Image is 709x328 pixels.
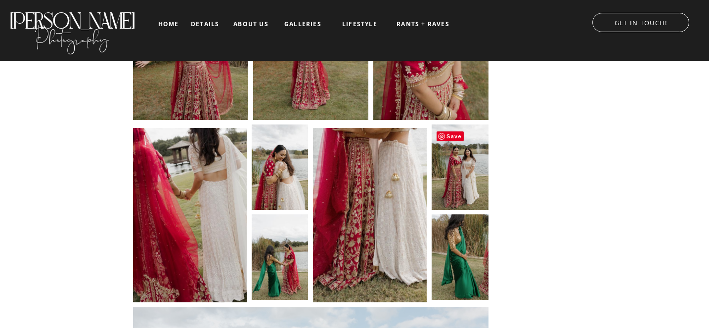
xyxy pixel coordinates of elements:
[432,214,488,300] img: JESSIE SCHULTZ PHOTOGRAPHY (456 of 1426)
[157,21,180,27] a: home
[437,131,464,141] span: Save
[335,21,385,28] a: LIFESTYLE
[191,21,219,27] a: details
[582,16,699,26] a: GET IN TOUCH!
[252,124,309,209] img: JESSIE SCHULTZ PHOTOGRAPHY (91 of 185)
[230,21,271,28] a: about us
[313,124,427,302] img: JESSIE SCHULTZ PHOTOGRAPHY (92 of 185)
[8,19,135,52] a: Photography
[252,214,309,299] img: JESSIE SCHULTZ PHOTOGRAPHY (454 of 1426)
[282,21,323,28] a: galleries
[396,21,450,28] a: RANTS + RAVES
[432,124,488,209] img: JESSIE SCHULTZ PHOTOGRAPHY (93 of 185)
[8,8,135,24] a: [PERSON_NAME]
[133,124,247,302] img: JESSIE SCHULTZ PHOTOGRAPHY (90 of 185)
